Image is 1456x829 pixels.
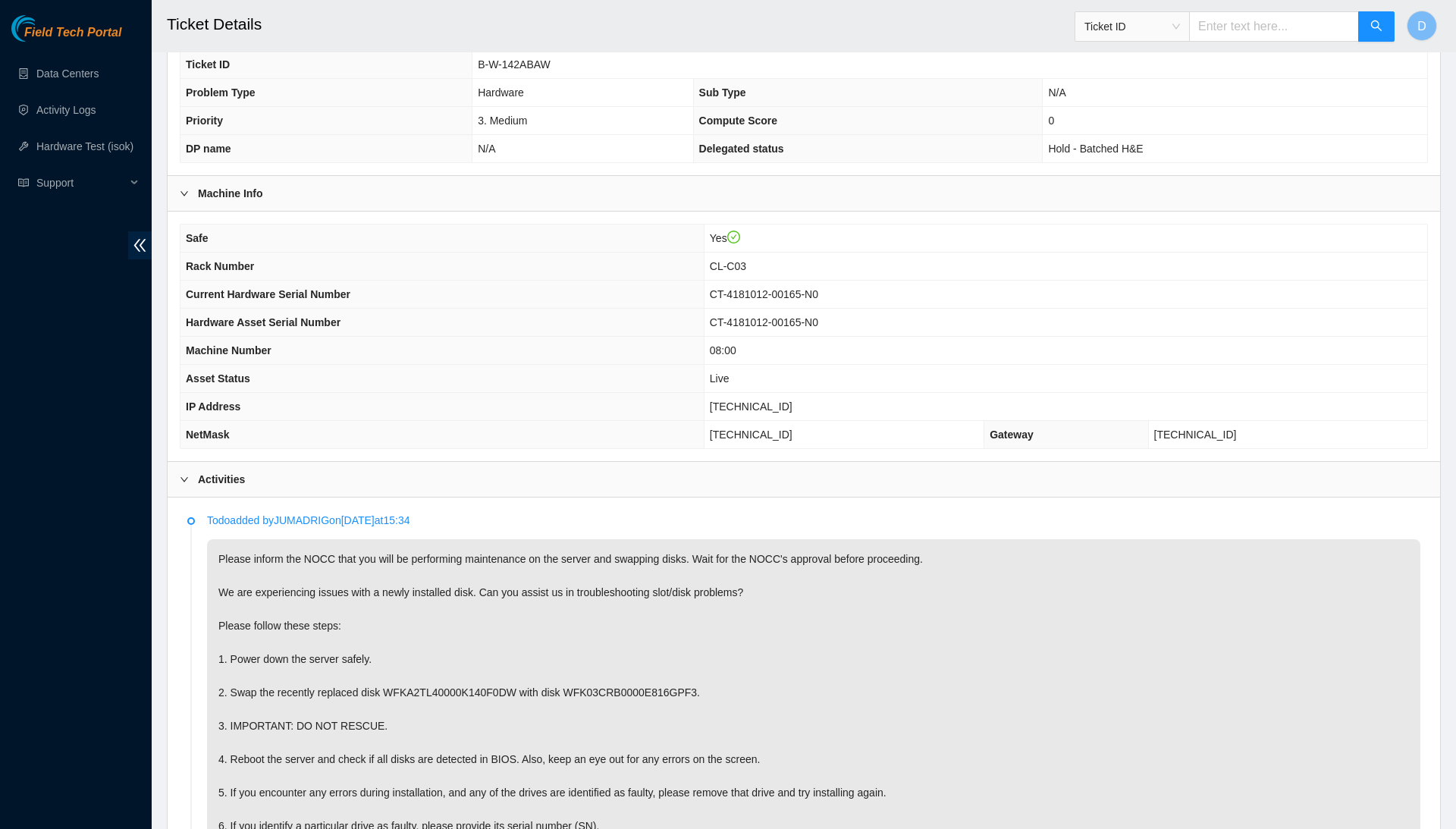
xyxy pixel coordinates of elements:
a: Hardware Test (isok) [36,140,133,152]
span: D [1417,17,1426,36]
span: Machine Number [186,344,271,356]
span: 08:00 [710,344,736,356]
span: Priority [186,115,223,127]
span: Sub Type [699,86,746,99]
a: Data Centers [36,68,99,80]
span: Yes [710,232,740,244]
span: right [180,189,189,198]
span: Ticket ID [186,58,230,71]
button: D [1407,11,1437,41]
span: 3. Medium [478,115,527,127]
p: Todo added by JUMADRIG on [DATE] at 15:34 [207,512,1420,529]
span: Current Hardware Serial Number [186,288,350,300]
span: [TECHNICAL_ID] [710,429,792,441]
input: Enter text here... [1189,11,1359,42]
span: Support [36,168,126,198]
span: N/A [1048,86,1065,99]
span: DP name [186,143,231,155]
span: Hold - Batched H&E [1048,143,1143,155]
span: N/A [478,143,495,155]
img: Akamai Technologies [11,15,77,42]
span: read [18,177,29,188]
span: Gateway [990,429,1034,441]
span: 0 [1048,115,1054,127]
span: [TECHNICAL_ID] [1154,429,1237,441]
span: Ticket ID [1084,15,1180,38]
b: Machine Info [198,185,263,202]
span: [TECHNICAL_ID] [710,400,792,413]
span: Live [710,372,730,385]
button: search [1358,11,1395,42]
span: Problem Type [186,86,256,99]
span: Safe [186,232,209,244]
span: search [1370,20,1382,34]
span: Rack Number [186,260,254,272]
span: CL-C03 [710,260,746,272]
span: B-W-142ABAW [478,58,551,71]
span: Field Tech Portal [24,26,121,40]
span: double-left [128,231,152,259]
span: NetMask [186,429,230,441]
span: CT-4181012-00165-N0 [710,316,818,328]
span: Compute Score [699,115,777,127]
a: Akamai TechnologiesField Tech Portal [11,27,121,47]
a: Activity Logs [36,104,96,116]
span: Asset Status [186,372,250,385]
b: Activities [198,471,245,488]
span: check-circle [727,231,741,244]
span: IP Address [186,400,240,413]
span: Hardware [478,86,524,99]
span: Delegated status [699,143,784,155]
div: Activities [168,462,1440,497]
span: right [180,475,189,484]
span: Hardware Asset Serial Number [186,316,340,328]
span: CT-4181012-00165-N0 [710,288,818,300]
div: Machine Info [168,176,1440,211]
